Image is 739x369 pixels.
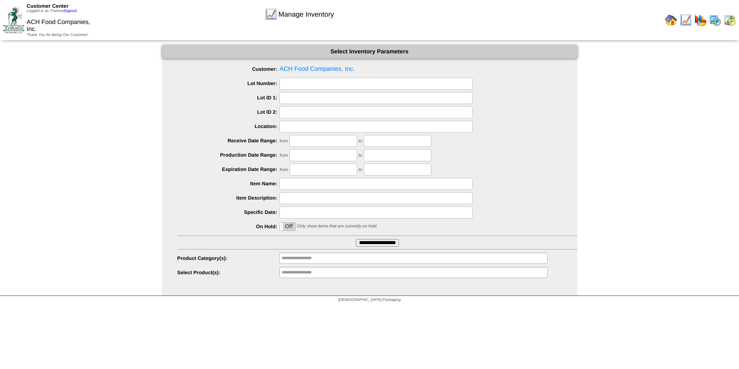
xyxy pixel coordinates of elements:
span: from [279,139,288,143]
label: Specific Date: [177,209,280,215]
label: Select Product(s): [177,270,280,275]
label: Item Description: [177,195,280,201]
label: Product Category(s): [177,255,280,261]
img: line_graph.gif [679,14,692,26]
img: line_graph.gif [265,8,277,20]
span: ACH Food Companies, Inc. [27,19,90,32]
span: Manage Inventory [278,10,334,19]
img: ZoRoCo_Logo(Green%26Foil)%20jpg.webp [3,7,24,33]
img: home.gif [665,14,677,26]
label: Lot Number: [177,80,280,86]
span: Logged in as Tnelson [27,9,77,13]
label: Production Date Range: [177,152,280,158]
label: Receive Date Range: [177,138,280,143]
span: Only show items that are currently on hold. [297,224,377,229]
a: (logout) [64,9,77,13]
span: [DEMOGRAPHIC_DATA] Packaging [338,298,400,302]
label: Customer: [177,66,280,72]
span: Thank You for Being Our Customer! [27,33,88,37]
label: On Hold: [177,224,280,229]
label: Off [280,223,295,231]
label: Item Name: [177,181,280,186]
span: to [359,139,362,143]
label: Lot ID 1: [177,95,280,101]
div: Select Inventory Parameters [162,45,577,58]
label: Location: [177,123,280,129]
label: Expiration Date Range: [177,166,280,172]
span: from [279,167,288,172]
label: Lot ID 2: [177,109,280,115]
span: to [359,153,362,158]
span: from [279,153,288,158]
span: Customer Center [27,3,68,9]
span: to [359,167,362,172]
img: calendarinout.gif [724,14,736,26]
span: ACH Food Companies, Inc. [177,63,577,75]
img: graph.gif [694,14,707,26]
img: calendarprod.gif [709,14,721,26]
div: OnOff [279,222,296,231]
